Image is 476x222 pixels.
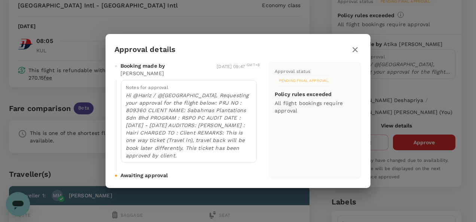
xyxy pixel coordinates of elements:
span: Awaiting approval [120,172,168,179]
h3: Approval details [115,45,176,54]
p: [PERSON_NAME] [120,70,164,77]
p: Hi @Hariz / @[GEOGRAPHIC_DATA], Requesting your approval for the flight below: PRJ NO : 809360 CL... [126,92,252,159]
span: Notes for approval [126,85,168,90]
div: Approval status [275,68,310,75]
span: [DATE] 09:47 [217,64,260,69]
p: Policy rules exceeded [275,90,332,98]
span: Pending final approval [275,78,333,83]
sup: GMT+8 [247,63,260,67]
p: All flight bookings require approval [275,99,356,114]
span: Booking made by [120,62,165,70]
